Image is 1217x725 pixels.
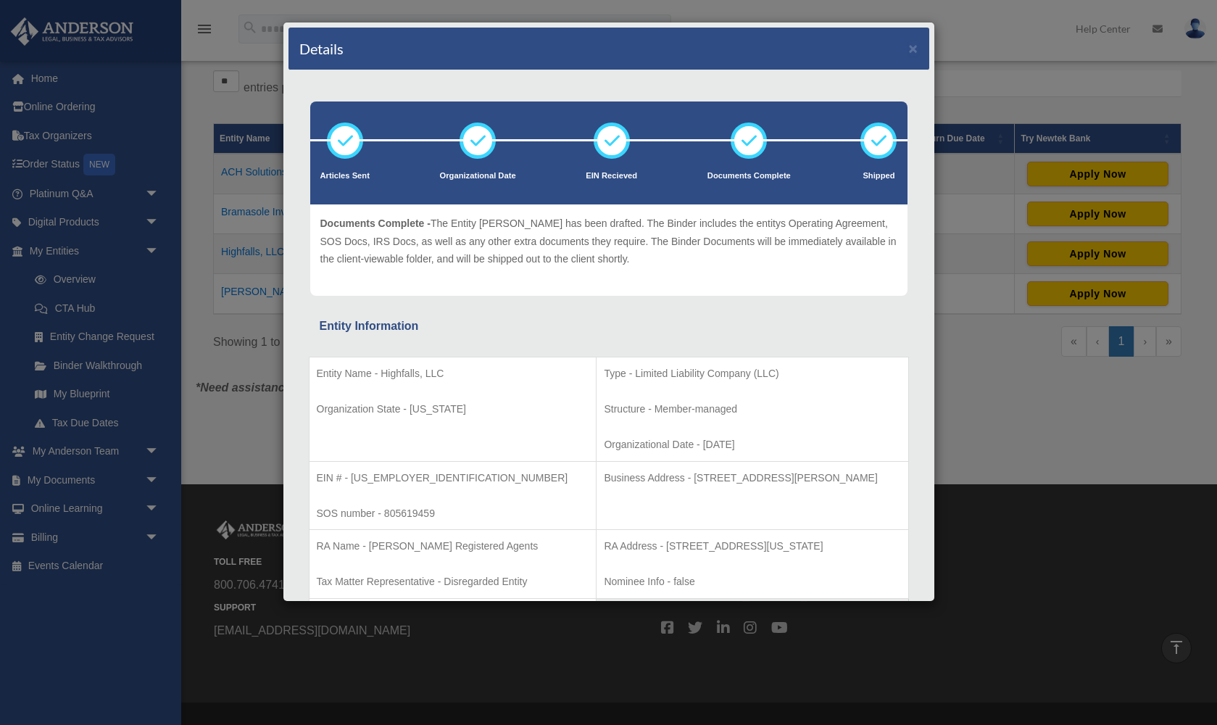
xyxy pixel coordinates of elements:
[440,169,516,183] p: Organizational Date
[604,469,900,487] p: Business Address - [STREET_ADDRESS][PERSON_NAME]
[604,400,900,418] p: Structure - Member-managed
[604,537,900,555] p: RA Address - [STREET_ADDRESS][US_STATE]
[604,436,900,454] p: Organizational Date - [DATE]
[604,365,900,383] p: Type - Limited Liability Company (LLC)
[317,469,589,487] p: EIN # - [US_EMPLOYER_IDENTIFICATION_NUMBER]
[320,217,431,229] span: Documents Complete -
[860,169,897,183] p: Shipped
[317,537,589,555] p: RA Name - [PERSON_NAME] Registered Agents
[317,505,589,523] p: SOS number - 805619459
[586,169,637,183] p: EIN Recieved
[604,573,900,591] p: Nominee Info - false
[317,573,589,591] p: Tax Matter Representative - Disregarded Entity
[320,316,898,336] div: Entity Information
[909,41,918,56] button: ×
[299,38,344,59] h4: Details
[317,400,589,418] p: Organization State - [US_STATE]
[317,365,589,383] p: Entity Name - Highfalls, LLC
[320,169,370,183] p: Articles Sent
[320,215,897,268] p: The Entity [PERSON_NAME] has been drafted. The Binder includes the entitys Operating Agreement, S...
[707,169,791,183] p: Documents Complete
